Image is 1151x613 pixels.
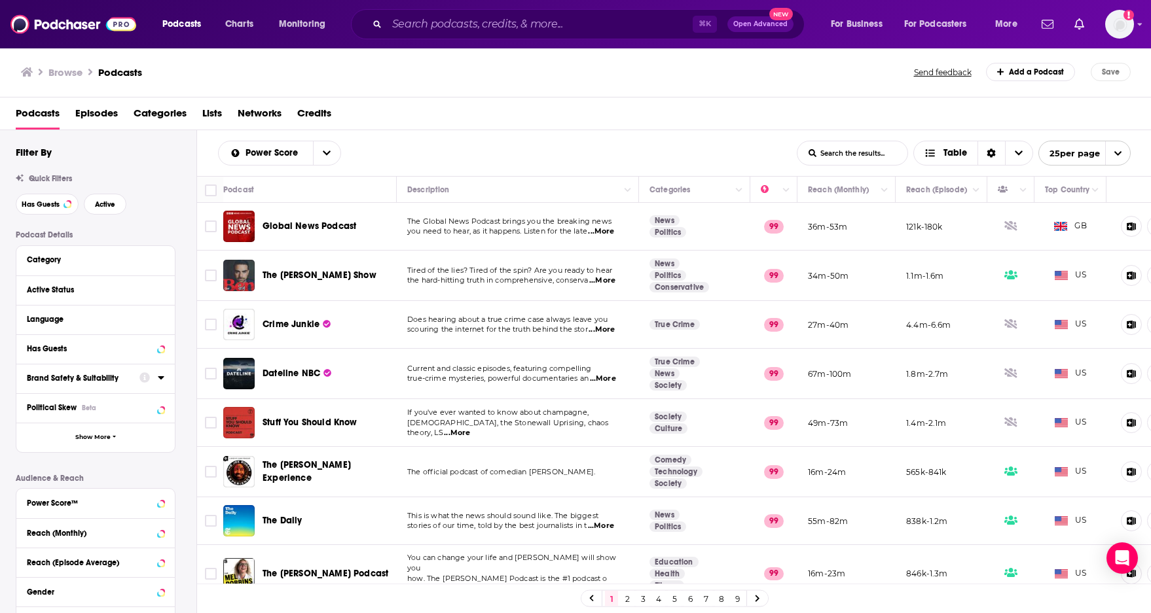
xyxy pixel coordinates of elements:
button: Has Guests [16,194,79,215]
a: 9 [731,591,744,606]
span: The [PERSON_NAME] Show [263,270,376,281]
button: open menu [270,14,342,35]
a: 8 [715,591,728,606]
button: Column Actions [1015,183,1031,198]
input: Search podcasts, credits, & more... [387,14,693,35]
img: Crime Junkie [223,309,255,340]
span: Toggle select row [205,568,217,580]
span: ...More [589,275,615,286]
p: 99 [764,367,784,380]
p: 16m-23m [808,568,845,579]
span: Toggle select row [205,270,217,281]
a: 3 [636,591,649,606]
p: Podcast Details [16,230,175,239]
button: Column Actions [778,183,794,198]
div: Open Intercom Messenger [1106,542,1138,574]
span: Credits [297,103,331,130]
span: Open Advanced [733,21,788,27]
span: stories of our time, told by the best journalists in t [407,521,587,530]
div: Reach (Monthly) [808,182,869,198]
a: Technology [649,466,703,477]
a: 5 [668,591,681,606]
p: 34m-50m [808,270,849,281]
span: The Daily [263,515,302,526]
a: Health [649,569,685,579]
div: Power Score™ [27,499,153,508]
p: 838k-1.2m [906,516,948,527]
a: Charts [217,14,261,35]
a: Dateline NBC [263,367,331,380]
a: Education [649,557,699,567]
span: The Global News Podcast brings you the breaking news [407,217,612,226]
span: New [769,8,793,20]
a: Culture [649,423,687,434]
button: Brand Safety & Suitability [27,370,139,386]
span: Toggle select row [205,368,217,379]
span: For Podcasters [904,15,967,33]
img: The Mel Robbins Podcast [223,558,255,589]
div: Gender [27,587,153,597]
a: Podcasts [98,66,142,79]
a: The Daily [223,505,255,536]
p: 99 [764,514,784,527]
span: Stuff You Should Know [263,417,357,428]
span: Dateline NBC [263,368,320,379]
p: 846k-1.3m [906,568,948,579]
a: Global News Podcast [263,220,356,233]
button: Show profile menu [1105,10,1134,39]
a: Show notifications dropdown [1069,13,1089,35]
a: Lists [202,103,222,130]
span: scouring the internet for the truth behind the stor [407,324,588,334]
button: Save [1091,63,1131,81]
a: The [PERSON_NAME] Experience [263,459,392,485]
span: Power Score [246,149,302,158]
a: Global News Podcast [223,211,255,242]
p: 99 [764,220,784,233]
img: Dateline NBC [223,358,255,389]
div: Category [27,255,156,264]
span: Crime Junkie [263,319,320,330]
button: Choose View [913,141,1033,166]
span: US [1055,567,1087,580]
p: 1.8m-2.7m [906,368,949,379]
button: open menu [313,141,340,165]
div: Top Country [1045,182,1089,198]
a: Networks [238,103,282,130]
button: Active Status [27,281,164,298]
div: Power Score [761,182,779,198]
span: More [995,15,1017,33]
span: US [1055,318,1087,331]
button: open menu [219,149,313,158]
span: Active [95,201,115,208]
a: Society [649,412,687,422]
span: Quick Filters [29,174,72,183]
div: Sort Direction [977,141,1005,165]
span: US [1055,514,1087,527]
span: The [PERSON_NAME] Podcast [263,568,388,579]
h3: Browse [48,66,82,79]
div: Reach (Episode Average) [27,558,153,567]
span: GB [1054,220,1087,233]
span: For Business [831,15,883,33]
a: 7 [699,591,712,606]
div: Beta [82,404,96,412]
span: US [1055,367,1087,380]
span: Monitoring [279,15,325,33]
a: The [PERSON_NAME] Show [263,269,376,282]
span: This is what the news should sound like. The biggest [407,511,598,520]
span: Podcasts [16,103,60,130]
div: Podcast [223,182,254,198]
span: true-crime mysteries, powerful documentaries an [407,374,589,383]
a: News [649,368,680,379]
div: Reach (Episode) [906,182,967,198]
p: 99 [764,416,784,429]
button: open menu [986,14,1034,35]
button: Active [84,194,126,215]
a: News [649,215,680,226]
span: The [PERSON_NAME] Experience [263,459,351,483]
p: 67m-100m [808,368,851,379]
p: 1.4m-2.1m [906,417,947,429]
a: Society [649,380,687,391]
p: 1.1m-1.6m [906,270,944,281]
img: Podchaser - Follow, Share and Rate Podcasts [10,12,136,37]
